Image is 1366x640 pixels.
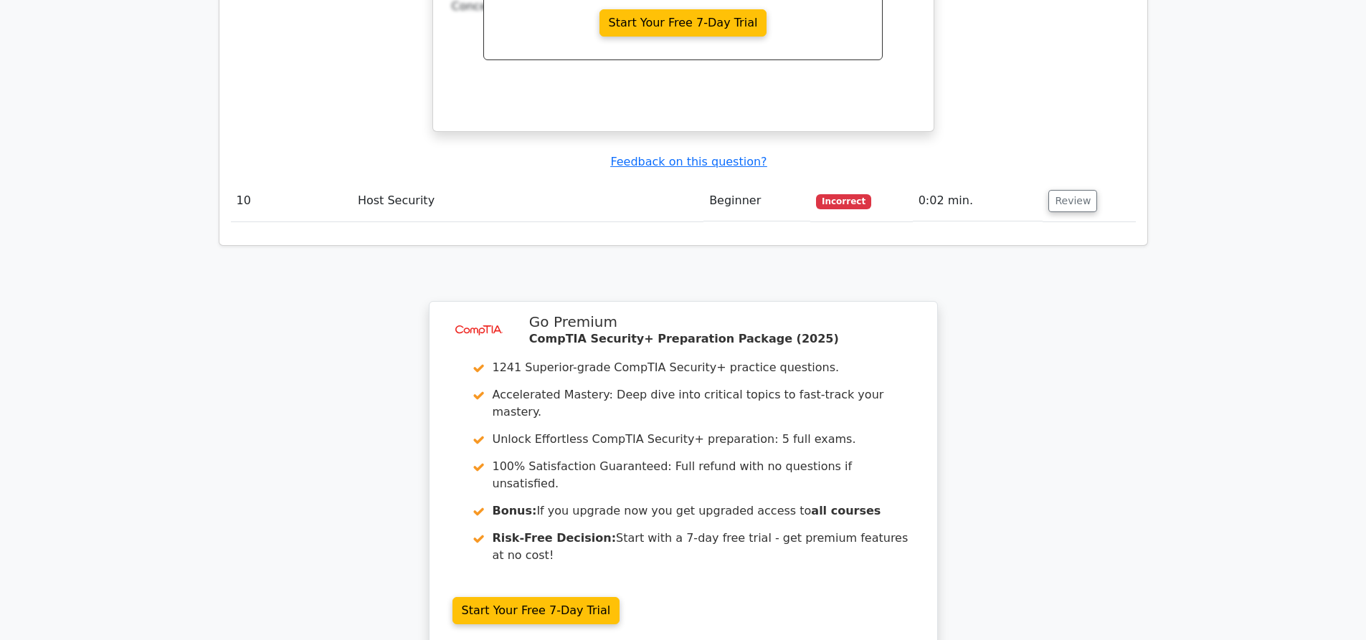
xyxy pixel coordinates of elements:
[913,181,1043,221] td: 0:02 min.
[816,194,871,209] span: Incorrect
[231,181,352,221] td: 10
[610,155,767,168] a: Feedback on this question?
[599,9,767,37] a: Start Your Free 7-Day Trial
[352,181,703,221] td: Host Security
[1048,190,1097,212] button: Review
[703,181,810,221] td: Beginner
[452,597,620,624] a: Start Your Free 7-Day Trial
